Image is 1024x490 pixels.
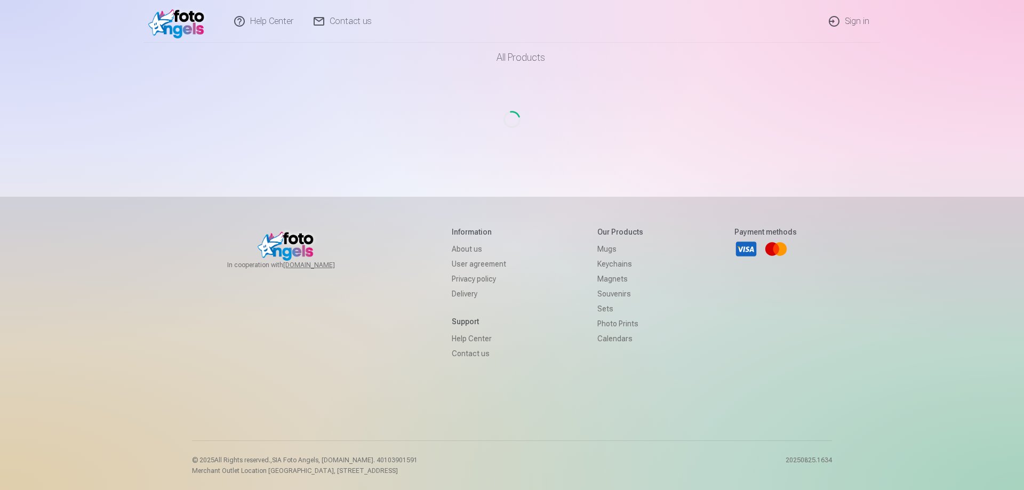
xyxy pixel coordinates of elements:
a: About us [452,242,506,256]
p: 20250825.1634 [786,456,832,475]
a: Photo prints [597,316,643,331]
h5: Payment methods [734,227,797,237]
a: Mastercard [764,237,788,261]
span: In cooperation with [227,261,361,269]
a: Visa [734,237,758,261]
a: Calendars [597,331,643,346]
a: Delivery [452,286,506,301]
a: User agreement [452,256,506,271]
h5: Support [452,316,506,327]
h5: Our products [597,227,643,237]
span: SIA Foto Angels, [DOMAIN_NAME]. 40103901591 [272,456,418,464]
p: Merchant Outlet Location [GEOGRAPHIC_DATA], [STREET_ADDRESS] [192,467,418,475]
a: Help Center [452,331,506,346]
a: Magnets [597,271,643,286]
img: /v1 [148,4,210,38]
a: Keychains [597,256,643,271]
p: © 2025 All Rights reserved. , [192,456,418,464]
a: Souvenirs [597,286,643,301]
a: Contact us [452,346,506,361]
a: Privacy policy [452,271,506,286]
h5: Information [452,227,506,237]
a: Sets [597,301,643,316]
a: Mugs [597,242,643,256]
a: All products [467,43,558,73]
a: [DOMAIN_NAME] [283,261,361,269]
